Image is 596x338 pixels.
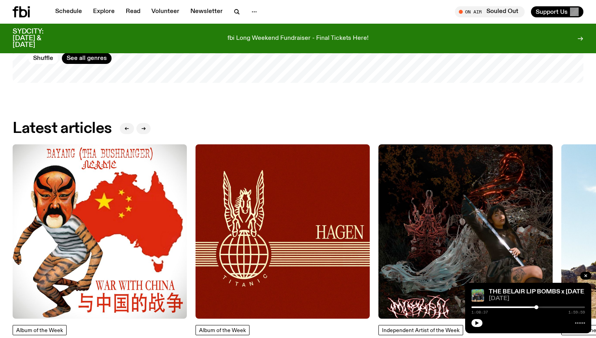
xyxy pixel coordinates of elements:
[16,328,63,333] span: Album of the Week
[568,310,585,314] span: 1:59:59
[147,6,184,17] a: Volunteer
[455,6,525,17] button: On AirSouled Out
[28,53,58,64] button: Shuffle
[531,6,583,17] button: Support Us
[378,325,463,335] a: Independent Artist of the Week
[13,325,67,335] a: Album of the Week
[121,6,145,17] a: Read
[13,121,112,136] h2: Latest articles
[13,28,63,49] h3: SYDCITY: [DATE] & [DATE]
[471,310,488,314] span: 1:08:37
[382,328,460,333] span: Independent Artist of the Week
[50,6,87,17] a: Schedule
[489,296,585,302] span: [DATE]
[227,35,369,42] p: fbi Long Weekend Fundraiser - Final Tickets Here!
[88,6,119,17] a: Explore
[199,328,246,333] span: Album of the Week
[62,53,112,64] a: See all genres
[196,325,250,335] a: Album of the Week
[536,8,568,15] span: Support Us
[186,6,227,17] a: Newsletter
